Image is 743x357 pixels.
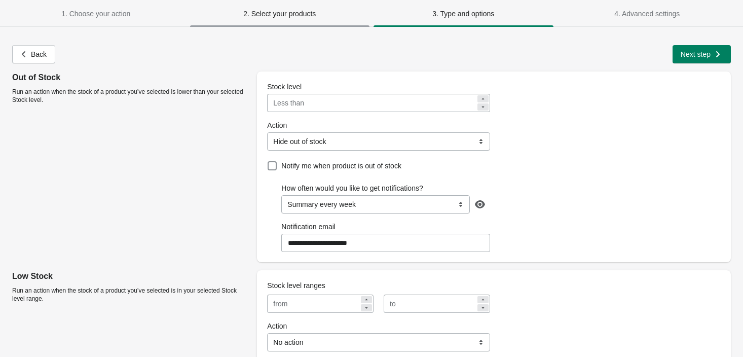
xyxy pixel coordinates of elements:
div: Less than [273,97,304,109]
span: Back [31,50,47,58]
span: Notification email [281,223,336,231]
p: Run an action when the stock of a product you’ve selected is lower than your selected Stock level. [12,88,249,104]
div: from [273,298,287,310]
span: Action [267,121,287,129]
span: Notify me when product is out of stock [281,162,401,170]
p: Run an action when the stock of a product you’ve selected is in your selected Stock level range. [12,287,249,303]
button: Back [12,45,55,63]
p: Out of Stock [12,72,249,84]
button: Next step [673,45,731,63]
span: 3. Type and options [432,10,494,18]
div: to [390,298,396,310]
span: 1. Choose your action [61,10,130,18]
div: Stock level ranges [257,272,490,291]
span: How often would you like to get notifications? [281,184,423,192]
span: Next step [681,50,711,58]
span: Stock level [267,83,302,91]
p: Low Stock [12,270,249,282]
span: 2. Select your products [243,10,316,18]
span: Action [267,322,287,330]
span: 4. Advanced settings [614,10,680,18]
